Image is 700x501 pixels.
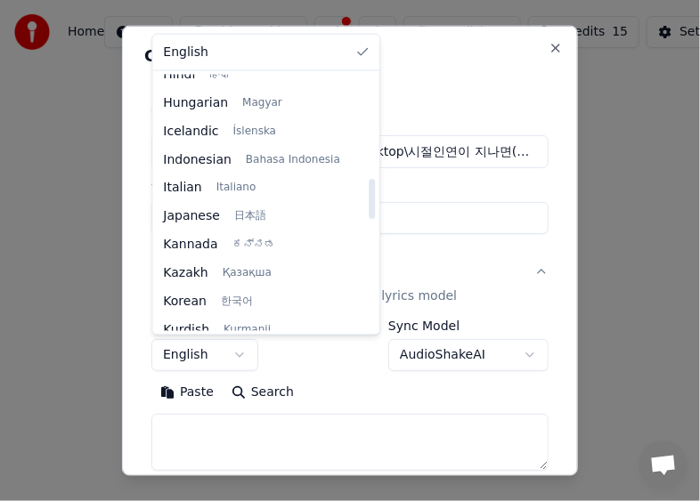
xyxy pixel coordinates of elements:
[163,207,220,225] span: Japanese
[242,95,282,109] span: Magyar
[163,150,232,168] span: Indonesian
[163,122,218,140] span: Icelandic
[224,323,271,337] span: Kurmanji
[163,44,208,61] span: English
[246,152,340,166] span: Bahasa Indonesia
[163,236,217,254] span: Kannada
[163,293,207,311] span: Korean
[232,238,275,252] span: ಕನ್ನಡ
[234,209,266,223] span: 日本語
[163,179,201,197] span: Italian
[163,321,209,339] span: Kurdish
[163,65,195,83] span: Hindi
[209,67,229,81] span: हिन्दी
[233,124,276,138] span: Íslenska
[223,266,272,280] span: Қазақша
[216,181,256,195] span: Italiano
[221,295,253,309] span: 한국어
[163,264,208,282] span: Kazakh
[163,93,228,111] span: Hungarian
